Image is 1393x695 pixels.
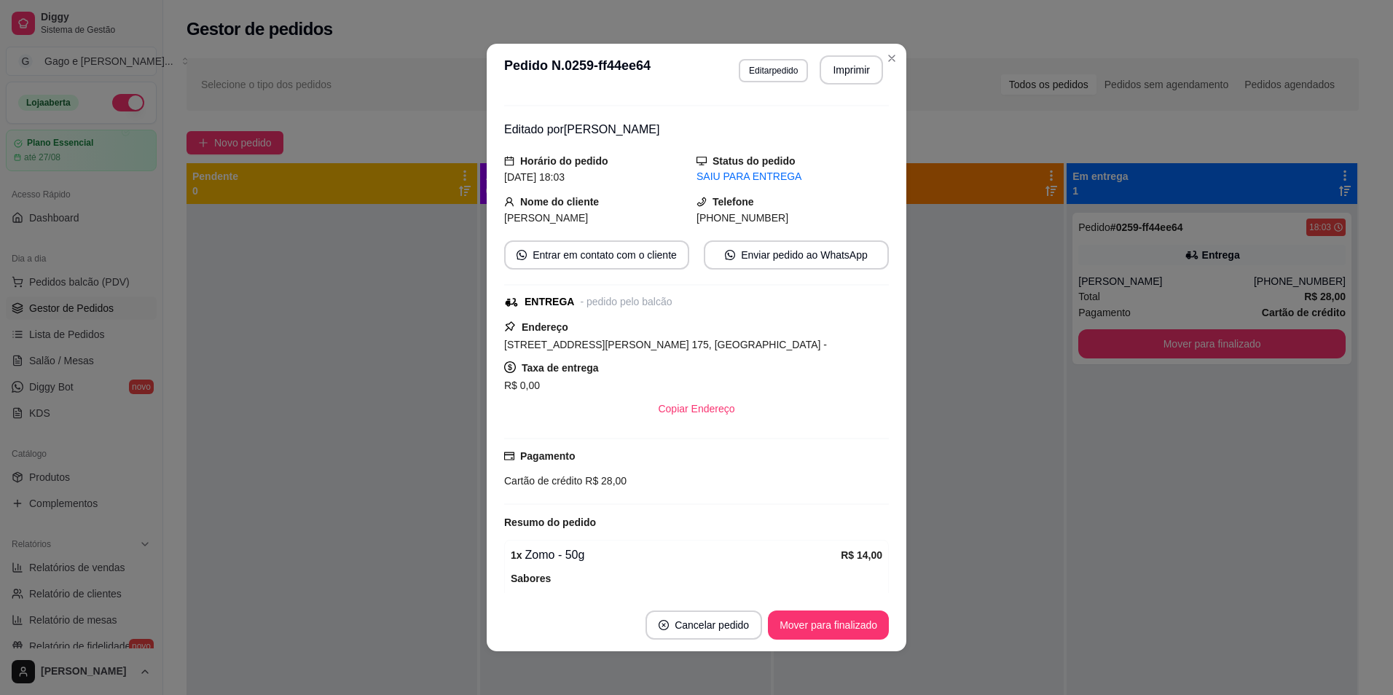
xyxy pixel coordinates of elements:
span: credit-card [504,451,514,461]
span: whats-app [517,250,527,260]
span: desktop [696,156,707,166]
button: whats-appEntrar em contato com o cliente [504,240,689,270]
span: [PERSON_NAME] ( R$ 0,00 ) [514,590,882,606]
button: whats-appEnviar pedido ao WhatsApp [704,240,889,270]
span: whats-app [725,250,735,260]
button: Editarpedido [739,59,808,82]
strong: Pagamento [520,450,575,462]
strong: Resumo do pedido [504,517,596,528]
button: Close [880,47,903,70]
span: [PERSON_NAME] [504,212,588,224]
strong: 1 x [514,592,527,604]
div: Zomo - 50g [511,546,841,564]
button: Copiar Endereço [646,394,746,423]
strong: Taxa de entrega [522,362,599,374]
span: [STREET_ADDRESS][PERSON_NAME] 175, [GEOGRAPHIC_DATA] - [504,339,827,350]
button: close-circleCancelar pedido [646,610,762,640]
span: pushpin [504,321,516,332]
span: close-circle [659,620,669,630]
strong: Telefone [713,196,754,208]
span: Cartão de crédito [504,475,582,487]
h3: Pedido N. 0259-ff44ee64 [504,55,651,85]
span: user [504,197,514,207]
span: phone [696,197,707,207]
span: calendar [504,156,514,166]
strong: Endereço [522,321,568,333]
strong: R$ 14,00 [841,549,882,561]
span: R$ 28,00 [582,475,627,487]
span: Editado por [PERSON_NAME] [504,123,659,136]
span: dollar [504,361,516,373]
div: ENTREGA [525,294,574,310]
div: SAIU PARA ENTREGA [696,169,889,184]
strong: Status do pedido [713,155,796,167]
strong: 1 x [511,549,522,561]
span: [PHONE_NUMBER] [696,212,788,224]
button: Imprimir [820,55,883,85]
button: Mover para finalizado [768,610,889,640]
strong: Horário do pedido [520,155,608,167]
div: - pedido pelo balcão [580,294,672,310]
strong: Sabores [511,573,551,584]
span: R$ 0,00 [504,380,540,391]
span: [DATE] 18:03 [504,171,565,183]
strong: Nome do cliente [520,196,599,208]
